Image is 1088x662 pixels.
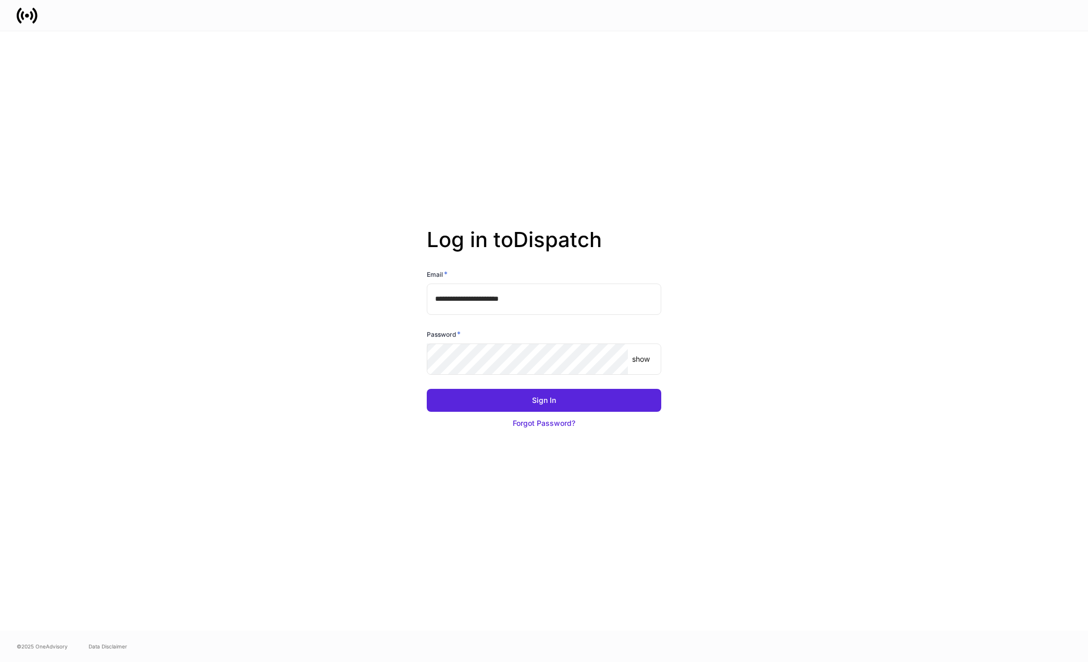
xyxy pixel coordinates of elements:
h6: Password [427,329,461,339]
a: Data Disclaimer [89,642,127,651]
div: Forgot Password? [513,418,575,428]
h2: Log in to Dispatch [427,227,661,269]
p: show [632,354,650,364]
span: © 2025 OneAdvisory [17,642,68,651]
button: Sign In [427,389,661,412]
button: Forgot Password? [427,412,661,435]
div: Sign In [532,395,556,406]
h6: Email [427,269,448,279]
